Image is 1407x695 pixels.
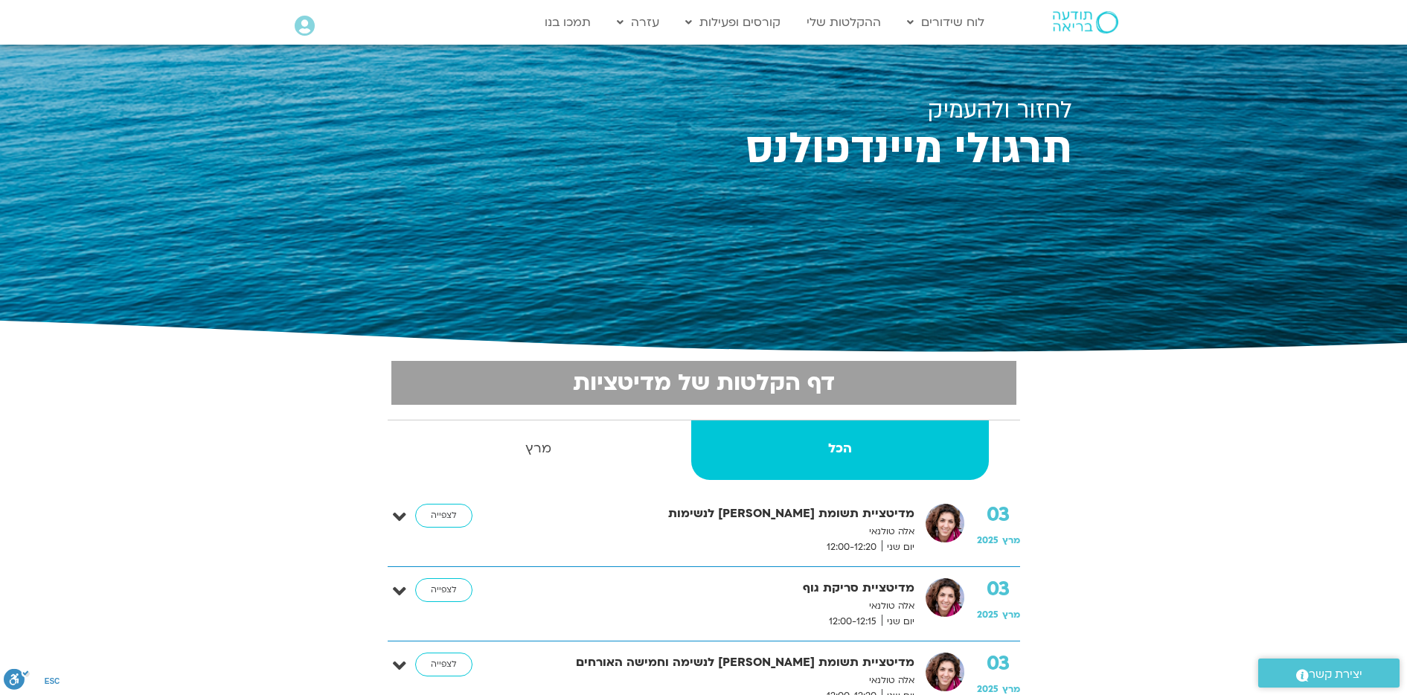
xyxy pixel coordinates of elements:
[415,578,472,602] a: לצפייה
[1258,659,1400,688] a: יצירת קשר
[1002,609,1020,621] span: מרץ
[1002,534,1020,546] span: מרץ
[977,578,1020,600] strong: 03
[1309,664,1362,685] span: יצירת קשר
[415,653,472,676] a: לצפייה
[977,653,1020,675] strong: 03
[524,673,914,688] p: אלה טולנאי
[1053,11,1118,33] img: תודעה בריאה
[537,8,598,36] a: תמכו בנו
[799,8,888,36] a: ההקלטות שלי
[821,539,882,555] span: 12:00-12:20
[691,420,989,480] a: הכל
[524,578,914,598] strong: מדיטציית סריקת גוף
[524,524,914,539] p: אלה טולנאי
[389,420,689,480] a: מרץ
[524,653,914,673] strong: מדיטציית תשומת [PERSON_NAME] לנשימה וחמישה האורחים
[336,129,1072,169] h2: תרגולי מיינדפולנס
[336,97,1072,124] h2: לחזור ולהעמיק
[977,683,999,695] span: 2025
[400,370,1007,396] h2: דף הקלטות של מדיטציות
[882,539,914,555] span: יום שני
[1002,683,1020,695] span: מרץ
[900,8,992,36] a: לוח שידורים
[977,609,999,621] span: 2025
[824,614,882,630] span: 12:00-12:15
[524,598,914,614] p: אלה טולנאי
[389,438,689,460] strong: מרץ
[882,614,914,630] span: יום שני
[678,8,788,36] a: קורסים ופעילות
[524,504,914,524] strong: מדיטציית תשומת [PERSON_NAME] לנשימות
[691,438,989,460] strong: הכל
[609,8,667,36] a: עזרה
[977,504,1020,526] strong: 03
[977,534,999,546] span: 2025
[415,504,472,528] a: לצפייה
